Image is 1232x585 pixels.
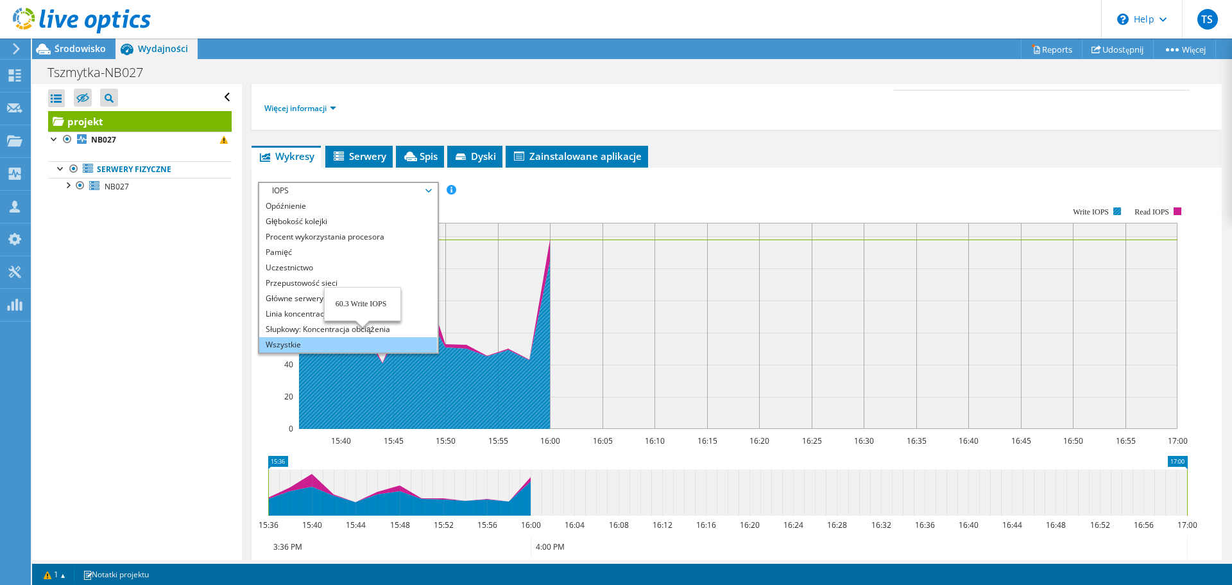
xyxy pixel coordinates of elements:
[696,520,716,530] text: 16:16
[854,435,874,446] text: 16:30
[1021,39,1082,59] a: Reports
[740,520,760,530] text: 16:20
[259,198,437,214] li: Opóźnienie
[1002,520,1022,530] text: 16:44
[1168,435,1188,446] text: 17:00
[1135,207,1170,216] text: Read IOPS
[259,337,437,353] li: Wszystkie
[55,42,106,55] span: Środowisko
[436,435,456,446] text: 15:50
[259,520,278,530] text: 15:36
[284,359,293,370] text: 40
[259,322,437,337] li: Słupkowy: Koncentracja obciążenia
[259,260,437,275] li: Uczestnictwo
[259,306,437,322] li: Linia koncentracji obciążenia
[1011,435,1031,446] text: 16:45
[74,566,158,582] a: Notatki projektu
[1090,520,1110,530] text: 16:52
[259,214,437,229] li: Głębokość kolejki
[1134,520,1154,530] text: 16:56
[749,435,769,446] text: 16:20
[907,435,927,446] text: 16:35
[871,520,891,530] text: 16:32
[783,520,803,530] text: 16:24
[1116,435,1136,446] text: 16:55
[48,111,232,132] a: projekt
[138,42,188,55] span: Wydajności
[259,291,437,306] li: Główne serwery według błędów stron
[653,520,672,530] text: 16:12
[697,435,717,446] text: 16:15
[1197,9,1218,30] span: TS
[434,520,454,530] text: 15:52
[565,520,585,530] text: 16:04
[802,435,822,446] text: 16:25
[264,103,336,114] a: Więcej informacji
[266,183,431,198] span: IOPS
[1117,13,1129,25] svg: \n
[346,520,366,530] text: 15:44
[959,520,979,530] text: 16:40
[1082,39,1154,59] a: Udostępnij
[915,520,935,530] text: 16:36
[1153,39,1216,59] a: Więcej
[384,435,404,446] text: 15:45
[42,65,163,80] h1: Tszmytka-NB027
[959,435,979,446] text: 16:40
[259,275,437,291] li: Przepustowość sieci
[331,435,351,446] text: 15:40
[454,150,496,162] span: Dyski
[540,435,560,446] text: 16:00
[1177,520,1197,530] text: 17:00
[390,520,410,530] text: 15:48
[105,181,129,192] span: NB027
[48,161,232,178] a: Serwery fizyczne
[1063,435,1083,446] text: 16:50
[645,435,665,446] text: 16:10
[48,132,232,148] a: NB027
[258,150,314,162] span: Wykresy
[35,566,74,582] a: 1
[609,520,629,530] text: 16:08
[593,435,613,446] text: 16:05
[289,423,293,434] text: 0
[48,178,232,195] a: NB027
[1046,520,1066,530] text: 16:48
[512,150,642,162] span: Zainstalowane aplikacje
[259,245,437,260] li: Pamięć
[827,520,847,530] text: 16:28
[477,520,497,530] text: 15:56
[402,150,438,162] span: Spis
[1073,207,1109,216] text: Write IOPS
[91,134,116,145] b: NB027
[332,150,386,162] span: Serwery
[488,435,508,446] text: 15:55
[259,229,437,245] li: Procent wykorzystania procesora
[521,520,541,530] text: 16:00
[302,520,322,530] text: 15:40
[284,391,293,402] text: 20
